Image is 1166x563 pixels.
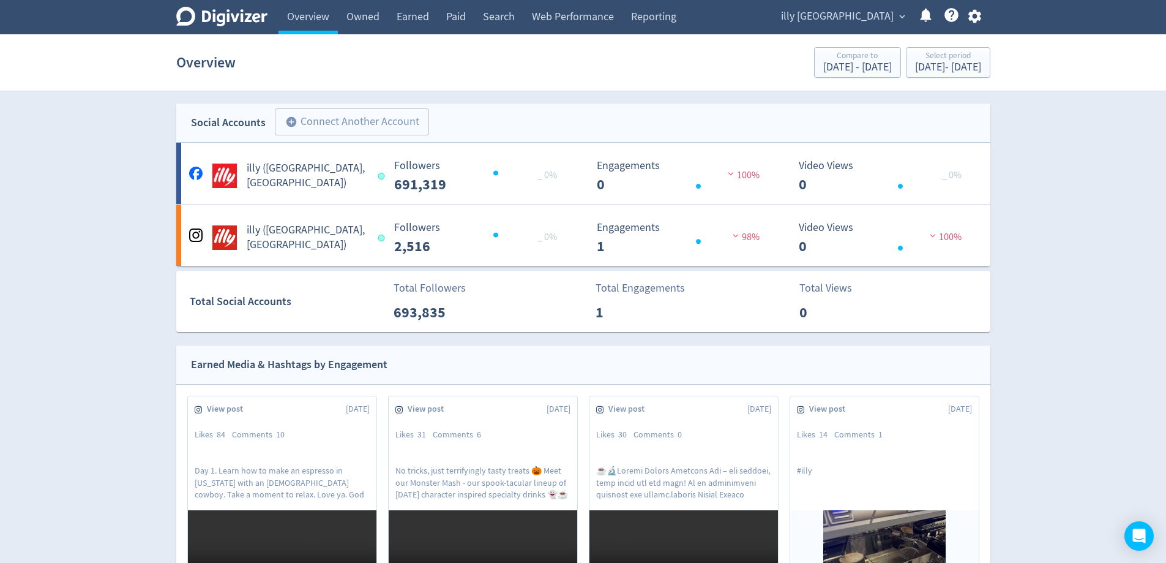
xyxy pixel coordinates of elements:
[195,465,370,499] p: Day 1. Learn how to make an espresso in [US_STATE] with an [DEMOGRAPHIC_DATA] cowboy. Take a mome...
[378,235,389,241] span: Data last synced: 8 Oct 2025, 4:02am (AEDT)
[678,429,682,440] span: 0
[725,169,760,181] span: 100%
[191,356,387,374] div: Earned Media & Hashtags by Engagement
[408,403,450,415] span: View post
[276,429,285,440] span: 10
[378,173,389,179] span: Data last synced: 8 Oct 2025, 4:02am (AEDT)
[388,222,572,254] svg: Followers ---
[725,169,737,178] img: negative-performance.svg
[596,465,771,499] p: ☕️🔬Loremi Dolors Ametcons Adi – eli seddoei, temp incid utl etd magn! Al en adminimveni quisnost ...
[747,403,771,415] span: [DATE]
[777,7,908,26] button: illy [GEOGRAPHIC_DATA]
[897,11,908,22] span: expand_more
[212,225,237,250] img: illy (AU, NZ) undefined
[823,51,892,62] div: Compare to
[799,280,870,297] p: Total Views
[212,164,237,188] img: illy (AU, NZ) undefined
[834,429,889,441] div: Comments
[948,403,972,415] span: [DATE]
[537,231,557,243] span: _ 0%
[275,108,429,135] button: Connect Another Account
[388,160,572,192] svg: Followers ---
[608,403,651,415] span: View post
[596,280,685,297] p: Total Engagements
[809,403,852,415] span: View post
[878,429,883,440] span: 1
[915,62,981,73] div: [DATE] - [DATE]
[547,403,570,415] span: [DATE]
[176,205,990,266] a: illy (AU, NZ) undefinedilly ([GEOGRAPHIC_DATA], [GEOGRAPHIC_DATA]) Followers --- Followers 2,516 ...
[915,51,981,62] div: Select period
[793,222,976,254] svg: Video Views 0
[596,429,633,441] div: Likes
[596,301,666,323] p: 1
[942,169,962,181] span: _ 0%
[285,116,297,128] span: add_circle
[633,429,689,441] div: Comments
[797,429,834,441] div: Likes
[247,161,367,191] h5: illy ([GEOGRAPHIC_DATA], [GEOGRAPHIC_DATA])
[927,231,939,240] img: negative-performance.svg
[730,231,742,240] img: negative-performance.svg
[537,169,557,181] span: _ 0%
[195,429,232,441] div: Likes
[797,465,812,499] p: #illy
[591,160,774,192] svg: Engagements 0
[591,222,774,254] svg: Engagements 1
[394,280,466,297] p: Total Followers
[395,465,570,499] p: No tricks, just terrifyingly tasty treats 🎃 Meet our Monster Mash - our spook-tacular lineup of [...
[395,429,433,441] div: Likes
[618,429,627,440] span: 30
[191,114,266,132] div: Social Accounts
[433,429,488,441] div: Comments
[346,403,370,415] span: [DATE]
[394,301,464,323] p: 693,835
[814,47,901,78] button: Compare to[DATE] - [DATE]
[819,429,828,440] span: 14
[207,403,250,415] span: View post
[417,429,426,440] span: 31
[232,429,291,441] div: Comments
[927,231,962,243] span: 100%
[793,160,976,192] svg: Video Views 0
[176,43,236,82] h1: Overview
[190,293,385,311] div: Total Social Accounts
[477,429,481,440] span: 6
[730,231,760,243] span: 98%
[176,143,990,204] a: illy (AU, NZ) undefinedilly ([GEOGRAPHIC_DATA], [GEOGRAPHIC_DATA]) Followers --- Followers 691,31...
[247,223,367,252] h5: illy ([GEOGRAPHIC_DATA], [GEOGRAPHIC_DATA])
[217,429,225,440] span: 84
[1124,521,1154,551] div: Open Intercom Messenger
[823,62,892,73] div: [DATE] - [DATE]
[266,110,429,135] a: Connect Another Account
[781,7,894,26] span: illy [GEOGRAPHIC_DATA]
[799,301,870,323] p: 0
[906,47,990,78] button: Select period[DATE]- [DATE]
